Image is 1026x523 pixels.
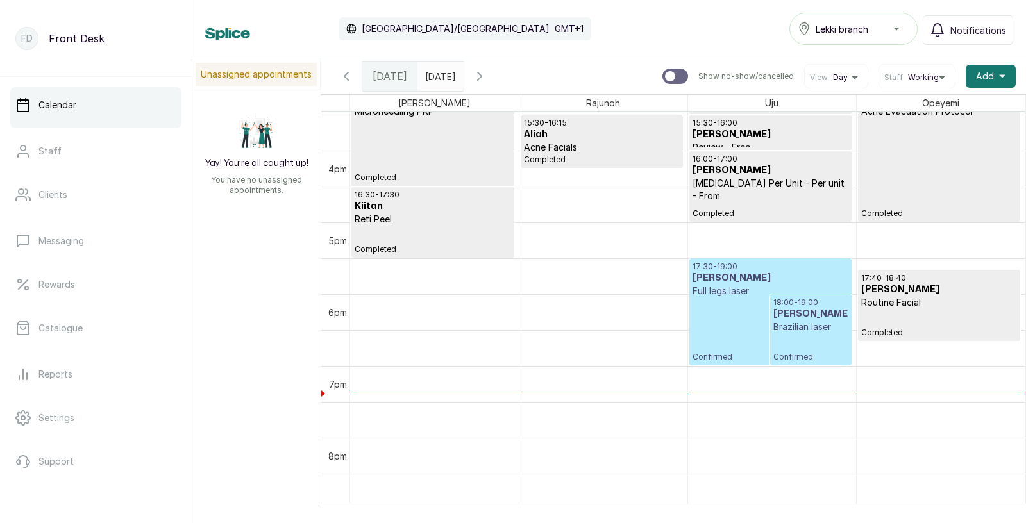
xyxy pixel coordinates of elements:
[524,141,680,154] p: Acne Facials
[584,95,623,111] span: Rajunoh
[38,322,83,335] p: Catalogue
[762,95,781,111] span: Uju
[976,70,994,83] span: Add
[38,188,67,201] p: Clients
[810,72,862,83] button: ViewDay
[326,449,349,463] div: 8pm
[861,273,1018,283] p: 17:40 - 18:40
[355,213,511,226] p: Reti Peel
[773,320,848,333] p: Brazilian laser
[920,95,962,111] span: Opeyemi
[524,154,680,165] span: Completed
[326,162,349,176] div: 4pm
[362,62,417,91] div: [DATE]
[10,267,181,303] a: Rewards
[396,95,473,111] span: [PERSON_NAME]
[21,32,33,45] p: FD
[908,72,939,83] span: Working
[49,31,105,46] p: Front Desk
[555,22,584,35] p: GMT+1
[10,487,181,523] button: Logout
[693,285,848,297] p: Full legs laser
[326,378,349,391] div: 7pm
[693,118,848,128] p: 15:30 - 16:00
[10,87,181,123] a: Calendar
[326,234,349,247] div: 5pm
[773,297,848,308] p: 18:00 - 19:00
[38,99,76,112] p: Calendar
[816,22,868,36] span: Lekki branch
[196,63,317,86] p: Unassigned appointments
[789,13,918,45] button: Lekki branch
[38,235,84,247] p: Messaging
[966,65,1016,88] button: Add
[38,278,75,291] p: Rewards
[38,411,74,424] p: Settings
[10,400,181,436] a: Settings
[38,455,74,468] p: Support
[884,72,903,83] span: Staff
[833,72,848,83] span: Day
[362,22,550,35] p: [GEOGRAPHIC_DATA]/[GEOGRAPHIC_DATA]
[693,208,848,219] span: Completed
[205,157,308,170] h2: Yay! You’re all caught up!
[773,308,848,320] h3: [PERSON_NAME]
[524,128,680,141] h3: Aliah
[10,223,181,259] a: Messaging
[10,177,181,213] a: Clients
[693,128,848,141] h3: [PERSON_NAME]
[698,71,794,81] p: Show no-show/cancelled
[326,306,349,319] div: 6pm
[861,208,1018,219] span: Completed
[693,272,848,285] h3: [PERSON_NAME]
[38,145,62,158] p: Staff
[693,164,848,177] h3: [PERSON_NAME]
[373,69,407,84] span: [DATE]
[38,368,72,381] p: Reports
[355,244,511,254] span: Completed
[861,296,1018,309] p: Routine Facial
[810,72,828,83] span: View
[355,200,511,213] h3: Kiitan
[10,356,181,392] a: Reports
[884,72,950,83] button: StaffWorking
[355,172,511,183] span: Completed
[693,352,848,362] span: Confirmed
[773,352,848,362] span: Confirmed
[10,444,181,479] a: Support
[693,261,848,272] p: 17:30 - 19:00
[693,177,848,203] p: [MEDICAL_DATA] Per Unit - Per unit - From
[10,133,181,169] a: Staff
[861,283,1018,296] h3: [PERSON_NAME]
[693,154,848,164] p: 16:00 - 17:00
[200,175,313,195] p: You have no unassigned appointments.
[10,310,181,346] a: Catalogue
[524,118,680,128] p: 15:30 - 16:15
[861,328,1018,338] span: Completed
[693,141,848,154] p: Review - Free
[950,24,1006,37] span: Notifications
[923,15,1013,45] button: Notifications
[355,190,511,200] p: 16:30 - 17:30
